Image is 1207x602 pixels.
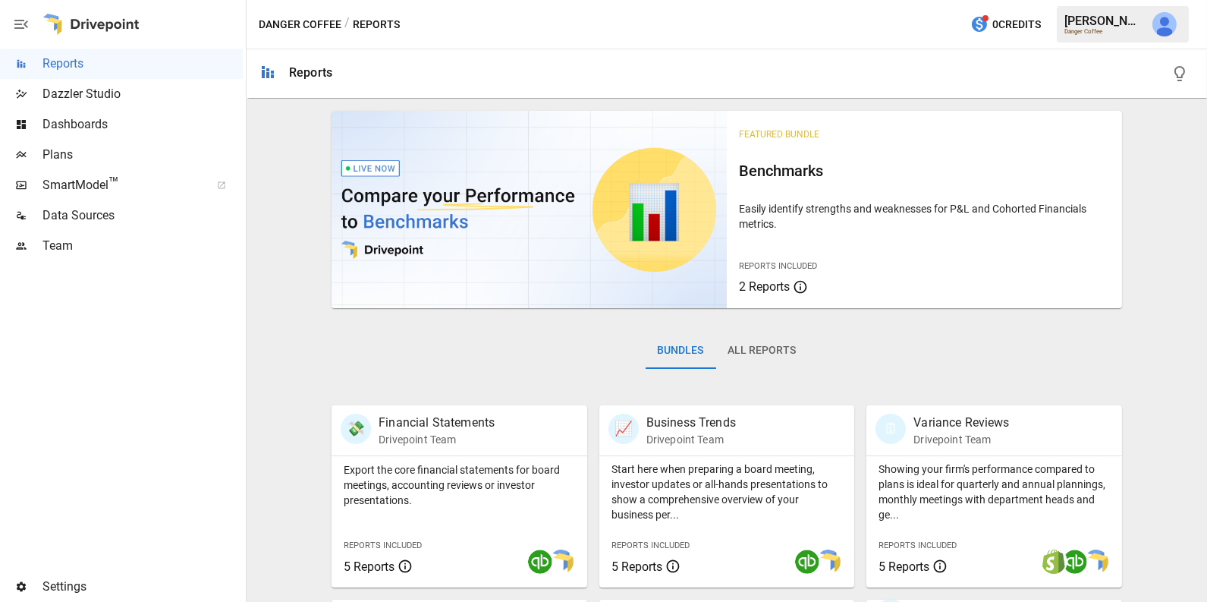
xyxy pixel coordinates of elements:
[739,201,1110,232] p: Easily identify strengths and weaknesses for P&L and Cohorted Financials metrics.
[816,550,841,574] img: smart model
[108,174,119,193] span: ™
[879,462,1110,522] p: Showing your firm's performance compared to plans is ideal for quarterly and annual plannings, mo...
[1064,28,1143,35] div: Danger Coffee
[646,432,736,447] p: Drivepoint Team
[646,414,736,432] p: Business Trends
[259,15,341,34] button: Danger Coffee
[646,333,716,369] button: Bundles
[289,65,332,80] div: Reports
[332,111,727,308] img: video thumbnail
[42,55,243,73] span: Reports
[379,414,495,432] p: Financial Statements
[879,541,957,550] span: Reports Included
[1042,550,1066,574] img: shopify
[611,541,690,550] span: Reports Included
[795,550,819,574] img: quickbooks
[913,414,1009,432] p: Variance Reviews
[1143,3,1186,46] button: Julie Wilton
[379,432,495,447] p: Drivepoint Team
[1152,12,1177,36] img: Julie Wilton
[42,85,243,103] span: Dazzler Studio
[344,559,394,574] span: 5 Reports
[42,237,243,255] span: Team
[1064,14,1143,28] div: [PERSON_NAME]
[42,146,243,164] span: Plans
[716,333,809,369] button: All Reports
[42,176,200,194] span: SmartModel
[528,550,552,574] img: quickbooks
[739,159,1110,183] h6: Benchmarks
[879,559,929,574] span: 5 Reports
[549,550,574,574] img: smart model
[341,414,371,444] div: 💸
[42,115,243,134] span: Dashboards
[42,206,243,225] span: Data Sources
[875,414,906,444] div: 🗓
[611,559,662,574] span: 5 Reports
[611,462,843,522] p: Start here when preparing a board meeting, investor updates or all-hands presentations to show a ...
[344,15,350,34] div: /
[913,432,1009,447] p: Drivepoint Team
[344,541,422,550] span: Reports Included
[608,414,639,444] div: 📈
[739,279,790,294] span: 2 Reports
[992,15,1041,34] span: 0 Credits
[739,261,817,271] span: Reports Included
[964,11,1047,39] button: 0Credits
[739,129,819,140] span: Featured Bundle
[1084,550,1108,574] img: smart model
[344,462,575,508] p: Export the core financial statements for board meetings, accounting reviews or investor presentat...
[42,578,243,596] span: Settings
[1063,550,1087,574] img: quickbooks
